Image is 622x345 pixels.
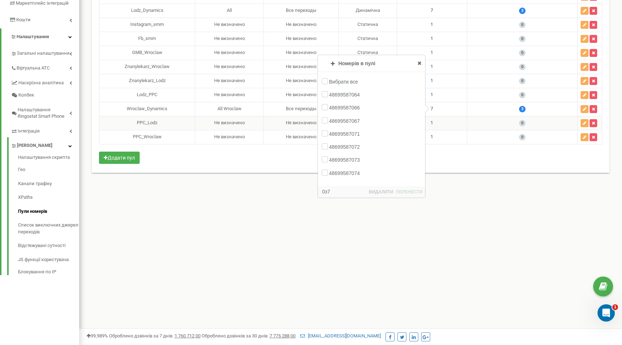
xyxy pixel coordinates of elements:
[102,63,192,70] div: Znanylekarz_Wroclaw
[264,74,339,88] td: Не визначено
[202,333,296,339] span: Оброблено дзвінків за 30 днів :
[102,91,192,98] div: Lodz_PPC
[431,64,433,69] span: 1
[1,28,79,45] a: Налаштування
[18,163,79,177] a: Гео
[264,4,339,18] td: Все переходы
[99,152,140,164] button: Додати пул
[519,92,526,98] span: 0
[17,65,50,72] span: Віртуальна АТС
[329,170,362,177] label: 48699587074
[338,61,375,66] span: Номерів в пулі
[195,46,264,60] td: Не визначено
[109,333,200,339] span: Оброблено дзвінків за 7 днів :
[6,108,138,136] div: ОН каже…
[102,7,192,14] div: Lodz_Dynamics
[368,188,394,196] button: ВИДАЛИТИ
[126,3,139,16] div: Закрити
[264,88,339,102] td: Не визначено
[270,333,296,339] u: 7 775 288,00
[431,8,433,13] span: 7
[6,30,138,51] div: ОН каже…
[102,21,192,28] div: Instagram_smm
[431,50,433,55] span: 1
[195,60,264,74] td: Не визначено
[264,18,339,32] td: Не визначено
[329,130,362,138] label: 48699587071
[6,51,118,102] div: Від вас потрібен список номерів , які потрібно замінити, по термінах на жаль не зорієнтую, але ві...
[103,30,138,46] div: і терміни
[11,75,79,89] a: Наскрізна аналітика
[26,108,138,131] div: стоп, номерами якими ми користувались, ви їх нам надавали
[18,177,79,191] a: Канали трафіку
[431,134,433,139] span: 1
[431,120,433,125] span: 1
[329,91,362,98] label: 48699587064
[519,120,526,126] span: 0
[195,102,264,116] td: All Wroclaw
[395,188,423,196] button: ПЕРЕНЕСТИ
[175,333,200,339] u: 1 760 712,00
[11,45,79,60] a: Загальні налаштування
[264,60,339,74] td: Не визначено
[339,18,397,32] td: Статична
[339,32,397,46] td: Статична
[327,189,330,194] span: 7
[102,106,192,112] div: Wroclaw_Dynamics
[431,106,433,111] span: 7
[195,32,264,46] td: Не визначено
[598,304,615,322] iframe: Intercom live chat
[11,123,79,138] a: Інтеграція
[6,165,138,187] div: ОН каже…
[12,195,55,230] div: handshake
[300,333,381,339] a: [EMAIL_ADDRESS][DOMAIN_NAME]
[339,4,397,18] td: Динамічна
[11,60,79,75] a: Віртуальна АТС
[329,117,362,125] label: 48699587067
[17,50,69,57] span: Загальні налаштування
[6,136,138,165] div: Tetiana каже…
[329,78,360,85] label: Вибрати все
[519,22,526,28] span: 0
[6,136,118,159] div: Прийнято в роботу, коли замінимо номери я вам повідомлю
[264,32,339,46] td: Не визначено
[18,267,79,275] a: Блокування по IP
[519,64,526,70] span: 0
[16,0,69,6] span: Маркетплейс інтеграцій
[5,3,18,17] button: go back
[320,188,330,195] div: з
[21,4,32,15] img: Profile image for Tetiana
[18,92,34,99] span: Колбек
[329,143,362,151] label: 48699587072
[6,187,60,234] div: handshake
[264,116,339,130] td: Не визначено
[519,78,526,84] span: 0
[17,142,53,149] span: [PERSON_NAME]
[123,233,135,245] button: Надіслати повідомлення…
[519,50,526,56] span: 0
[32,112,132,126] div: стоп, номерами якими ми користувались, ви їх нам надавали
[6,187,138,250] div: Tetiana каже…
[431,92,433,97] span: 1
[102,49,192,56] div: GMB_Wroclaw
[519,36,526,42] span: 0
[11,236,17,242] button: Вибір емодзі
[102,35,192,42] div: Fb_smm
[108,34,132,41] div: і терміни
[18,253,79,267] a: JS функції користувача
[86,18,132,25] div: давайте план дій
[23,236,28,242] button: вибір GIF-файлів
[519,134,526,140] span: 0
[81,13,138,29] div: давайте план дій
[431,36,433,41] span: 1
[329,104,362,111] label: 48699587066
[17,34,49,39] span: Налаштування
[86,333,108,339] span: 99,989%
[18,239,79,253] a: Відстежувані сутності
[34,236,40,242] button: Завантажити вкладений файл
[195,4,264,18] td: All
[264,130,339,144] td: Не визначено
[11,137,79,152] a: [PERSON_NAME]
[6,51,138,108] div: Tetiana каже…
[431,78,433,83] span: 1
